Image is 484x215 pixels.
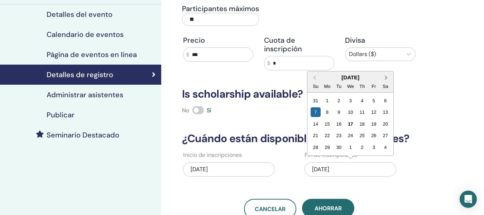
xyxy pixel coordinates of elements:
div: Choose Saturday, September 27th, 2025 [380,131,390,140]
div: Choose Thursday, September 4th, 2025 [357,96,367,106]
div: [DATE] [307,74,393,80]
div: Choose Friday, October 3rd, 2025 [369,142,379,152]
div: Choose Wednesday, September 17th, 2025 [346,119,355,129]
div: Su [311,81,320,91]
div: Open Intercom Messenger [460,191,477,208]
div: Choose Sunday, September 21st, 2025 [311,131,320,140]
div: Choose Monday, September 15th, 2025 [322,119,332,129]
div: Choose Wednesday, September 24th, 2025 [346,131,355,140]
h4: Administrar asistentes [47,90,123,99]
div: Th [357,81,367,91]
div: Choose Sunday, August 31st, 2025 [311,96,320,106]
input: Participantes máximos [182,13,259,26]
div: Choose Tuesday, September 2nd, 2025 [334,96,344,106]
div: Choose Tuesday, September 16th, 2025 [334,119,344,129]
h4: Participantes máximos [182,4,259,13]
div: Month September, 2025 [310,95,391,153]
label: Fin de Inscripciones [305,151,357,159]
h4: Divisa [345,36,415,45]
div: Choose Friday, September 5th, 2025 [369,96,379,106]
div: Choose Sunday, September 28th, 2025 [311,142,320,152]
div: Choose Sunday, September 7th, 2025 [311,107,320,117]
button: Previous Month [308,72,320,84]
h4: Página de eventos en línea [47,50,137,59]
div: Choose Date [307,71,394,156]
h4: Seminario Destacado [47,131,119,139]
div: Choose Monday, September 8th, 2025 [322,107,332,117]
div: Choose Saturday, September 13th, 2025 [380,107,390,117]
h4: Precio [183,36,253,45]
div: Tu [334,81,344,91]
h4: Cuota de inscripción [264,36,334,53]
div: Choose Friday, September 19th, 2025 [369,119,379,129]
div: Choose Thursday, September 18th, 2025 [357,119,367,129]
div: Choose Monday, September 22nd, 2025 [322,131,332,140]
span: Cancelar [255,205,286,213]
div: [DATE] [305,162,396,177]
button: Next Month [381,72,393,84]
div: We [346,81,355,91]
span: $ [267,60,270,67]
div: Choose Saturday, October 4th, 2025 [380,142,390,152]
div: Choose Wednesday, October 1st, 2025 [346,142,355,152]
label: Inicio de inscripciones [183,151,242,159]
div: Choose Sunday, September 14th, 2025 [311,119,320,129]
h3: Is scholarship available? [178,88,421,101]
div: Choose Thursday, September 25th, 2025 [357,131,367,140]
div: Choose Wednesday, September 10th, 2025 [346,107,355,117]
div: Choose Friday, September 12th, 2025 [369,107,379,117]
div: Choose Tuesday, September 9th, 2025 [334,107,344,117]
h4: Detalles del evento [47,10,112,19]
div: Choose Thursday, October 2nd, 2025 [357,142,367,152]
div: Choose Friday, September 26th, 2025 [369,131,379,140]
div: Choose Wednesday, September 3rd, 2025 [346,96,355,106]
span: $ [186,51,189,59]
h4: Publicar [47,111,75,119]
div: Choose Saturday, September 20th, 2025 [380,119,390,129]
div: Choose Tuesday, September 30th, 2025 [334,142,344,152]
h4: Detalles de registro [47,70,113,79]
div: [DATE] [183,162,275,177]
div: Choose Thursday, September 11th, 2025 [357,107,367,117]
div: Choose Tuesday, September 23rd, 2025 [334,131,344,140]
span: No [182,107,190,114]
span: Sí [207,107,211,114]
h4: Calendario de eventos [47,30,124,39]
div: Sa [380,81,390,91]
h3: ¿Cuándo están disponibles las inscripciones? [178,132,421,145]
div: Choose Monday, September 29th, 2025 [322,142,332,152]
div: Mo [322,81,332,91]
div: Fr [369,81,379,91]
div: Choose Saturday, September 6th, 2025 [380,96,390,106]
span: Ahorrar [315,205,342,212]
div: Choose Monday, September 1st, 2025 [322,96,332,106]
